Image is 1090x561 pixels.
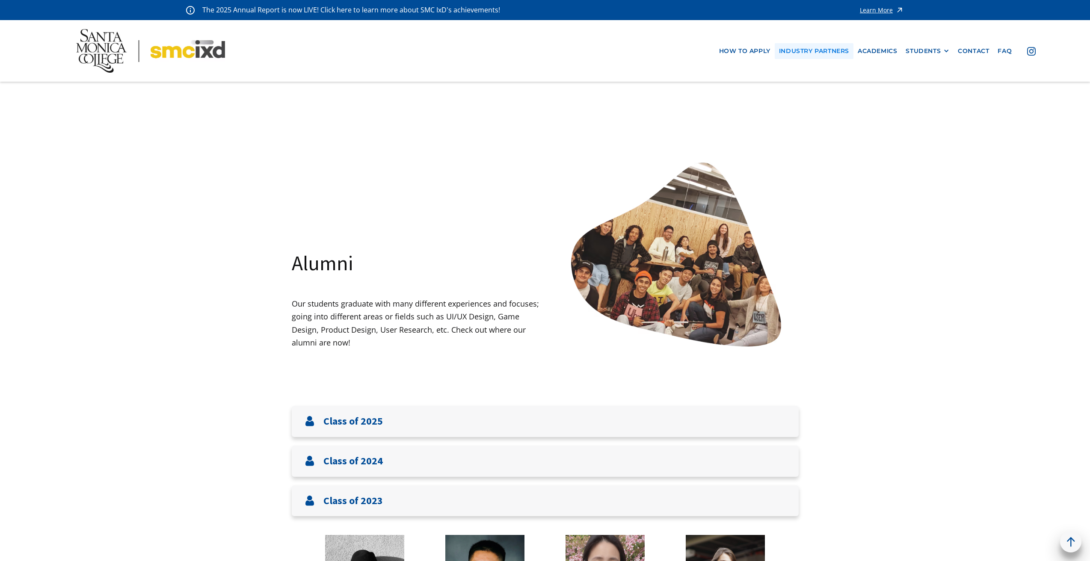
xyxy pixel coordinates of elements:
a: Learn More [860,4,904,16]
a: contact [954,43,993,59]
h1: Alumni [292,250,353,276]
img: User icon [305,416,315,426]
h3: Class of 2025 [323,415,383,428]
img: Santa Monica College IxD Students engaging with industry [560,146,800,371]
img: icon - information - alert [186,6,195,15]
img: icon - arrow - alert [895,4,904,16]
img: User icon [305,496,315,506]
img: Santa Monica College - SMC IxD logo [76,29,225,73]
p: Our students graduate with many different experiences and focuses; going into different areas or ... [292,297,545,349]
img: icon - instagram [1027,47,1036,56]
img: User icon [305,456,315,466]
a: industry partners [775,43,853,59]
p: The 2025 Annual Report is now LIVE! Click here to learn more about SMC IxD's achievements! [202,4,501,16]
div: Learn More [860,7,893,13]
h3: Class of 2024 [323,455,383,467]
div: STUDENTS [906,47,941,55]
a: how to apply [715,43,775,59]
div: STUDENTS [906,47,949,55]
h3: Class of 2023 [323,495,383,507]
a: faq [993,43,1016,59]
a: back to top [1060,531,1081,552]
a: Academics [853,43,901,59]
